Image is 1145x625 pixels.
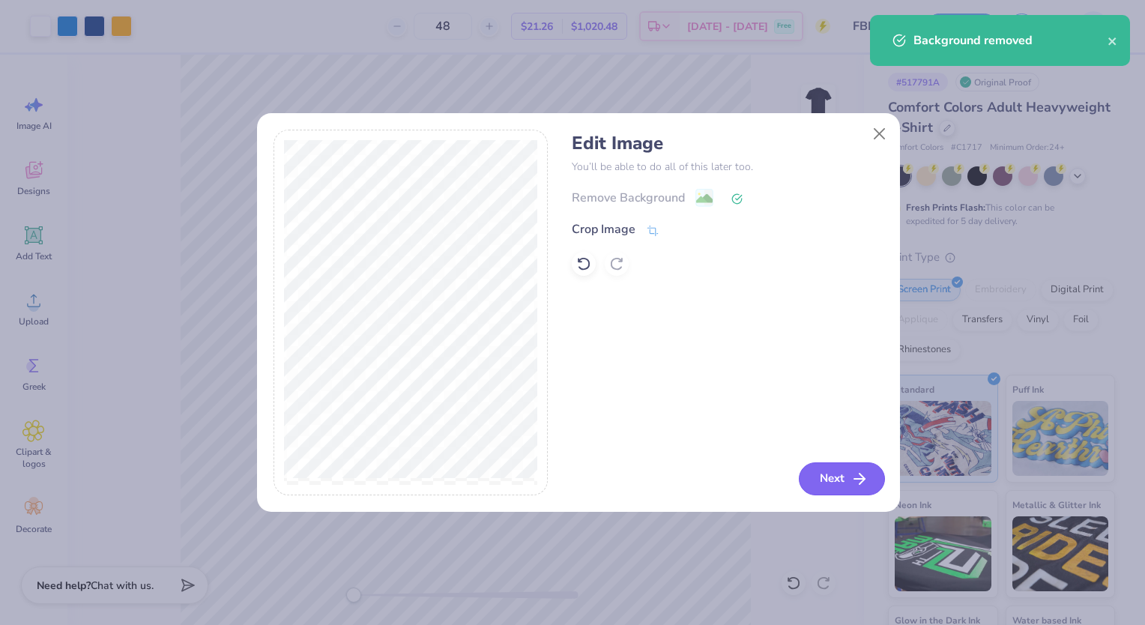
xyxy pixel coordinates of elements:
[865,119,893,148] button: Close
[572,220,635,238] div: Crop Image
[572,159,883,175] p: You’ll be able to do all of this later too.
[799,462,885,495] button: Next
[572,133,883,154] h4: Edit Image
[913,31,1108,49] div: Background removed
[1108,31,1118,49] button: close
